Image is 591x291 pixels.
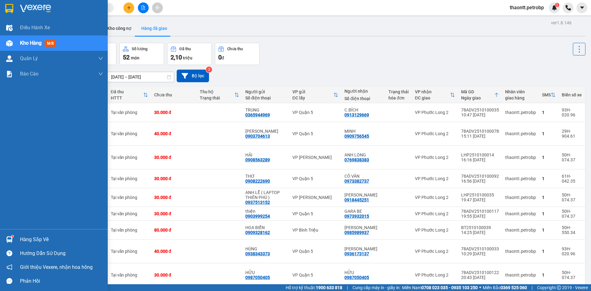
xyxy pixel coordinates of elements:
[292,131,339,136] div: VP Quận 5
[141,6,145,10] span: file-add
[562,174,582,184] div: 61H-042.35
[6,55,13,62] img: warehouse-icon
[505,249,536,254] div: thaontt.petrobp
[183,55,192,60] span: triệu
[245,270,286,275] div: HỮU
[344,89,382,94] div: Người nhận
[344,246,382,251] div: MINH ĐIỆP
[562,246,582,256] div: 93H-020.96
[245,174,286,179] div: THƠ
[347,284,348,291] span: |
[316,285,342,290] strong: 1900 633 818
[458,87,502,103] th: Toggle SortBy
[131,55,139,60] span: món
[344,152,382,157] div: ANH LONG
[197,87,242,103] th: Toggle SortBy
[579,5,585,10] span: caret-down
[415,110,455,115] div: VP Phước Long 2
[542,228,556,232] div: 1
[344,214,369,219] div: 0973932015
[344,209,382,214] div: GARA BE
[154,110,194,115] div: 30.000 đ
[245,275,270,280] div: 0987050405
[505,131,536,136] div: thaontt.petrobp
[562,225,582,235] div: 50H-550.34
[111,273,148,277] div: Tại văn phòng
[461,179,499,184] div: 16:56 [DATE]
[461,157,499,162] div: 16:16 [DATE]
[562,270,582,280] div: 50H-074.37
[483,284,527,291] span: Miền Bắc
[132,47,147,51] div: Số lượng
[344,192,382,197] div: ANH CƯỜNG
[505,273,536,277] div: thaontt.petrobp
[344,179,369,184] div: 0973382737
[227,47,243,51] div: Chưa thu
[292,176,339,181] div: VP Quận 5
[505,155,536,160] div: thaontt.petrobp
[562,209,582,219] div: 50H-074.37
[154,176,194,181] div: 30.000 đ
[344,134,369,139] div: 0909756545
[292,273,339,277] div: VP Quận 5
[206,67,212,73] sup: 2
[542,92,551,97] div: SMS
[552,5,557,10] img: icon-new-feature
[461,95,494,100] div: Ngày giao
[461,152,499,157] div: LHP2510100014
[245,200,270,205] div: 0937513152
[344,275,369,280] div: 0987050405
[5,4,13,13] img: logo-vxr
[562,129,582,139] div: 29H-904.61
[562,107,582,117] div: 93H-020.96
[245,95,286,100] div: Số điện thoại
[245,89,286,94] div: Người gửi
[505,211,536,216] div: thaontt.petrobp
[542,131,556,136] div: 1
[388,95,409,100] div: hóa đơn
[562,152,582,162] div: 50H-074.37
[245,225,286,230] div: HOA BIỂN
[461,197,499,202] div: 19:47 [DATE]
[505,110,536,115] div: thaontt.petrobp
[20,249,103,258] div: Hướng dẫn sử dụng
[111,89,143,94] div: Đã thu
[388,89,409,94] div: Trạng thái
[6,250,12,256] span: question-circle
[289,87,342,103] th: Toggle SortBy
[532,284,533,291] span: |
[98,71,103,76] span: down
[6,236,13,243] img: warehouse-icon
[245,246,286,251] div: HÙNG
[461,270,499,275] div: 78ADV2510100122
[505,228,536,232] div: thaontt.petrobp
[245,134,270,139] div: 0903704613
[415,211,455,216] div: VP Phước Long 2
[415,131,455,136] div: VP Phước Long 2
[415,273,455,277] div: VP Phước Long 2
[286,284,342,291] span: Hỗ trợ kỹ thuật:
[119,43,164,65] button: Số lượng52món
[167,43,212,65] button: Đã thu2,10 triệu
[461,214,499,219] div: 19:55 [DATE]
[98,56,103,61] span: down
[542,211,556,216] div: 1
[111,211,148,216] div: Tại văn phòng
[20,70,38,78] span: Báo cáo
[20,277,103,286] div: Phản hồi
[177,70,209,82] button: Bộ lọc
[505,176,536,181] div: thaontt.petrobp
[111,95,143,100] div: HTTT
[421,285,478,290] strong: 0708 023 035 - 0935 103 250
[415,195,455,200] div: VP Phước Long 2
[461,230,499,235] div: 14:25 [DATE]
[154,249,194,254] div: 40.000 đ
[565,5,571,10] img: phone-icon
[542,273,556,277] div: 1
[20,263,93,271] span: Giới thiệu Vexere, nhận hoa hồng
[6,264,12,270] span: notification
[200,89,234,94] div: Thu hộ
[461,209,499,214] div: 78ADV2510100117
[292,89,334,94] div: VP gửi
[111,155,148,160] div: Tại văn phòng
